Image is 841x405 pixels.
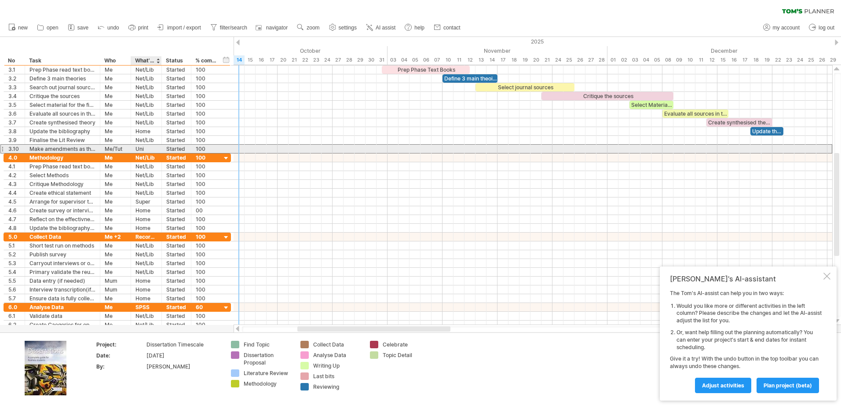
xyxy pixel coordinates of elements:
[146,341,220,348] div: Dissertation Timescale
[670,274,822,283] div: [PERSON_NAME]'s AI-assistant
[135,145,157,153] div: Uni
[135,118,157,127] div: Net/Lib
[29,224,95,232] div: Update the bibliography and write up the methodology section
[166,259,186,267] div: Started
[750,127,783,135] div: Update the bibliography
[105,171,126,179] div: Me
[105,197,126,206] div: Me
[366,55,377,65] div: Thursday, 30 October 2025
[135,180,157,188] div: Net/Lib
[773,25,800,31] span: my account
[105,321,126,329] div: Me
[166,118,186,127] div: Started
[8,250,20,259] div: 5.2
[135,171,157,179] div: Net/Lib
[167,25,201,31] span: import / export
[402,22,427,33] a: help
[673,55,684,65] div: Tuesday, 9 December 2025
[29,197,95,206] div: Arrange for supervisor to approave the ethical statement
[105,250,126,259] div: Me
[95,22,122,33] a: undo
[166,189,186,197] div: Started
[267,55,278,65] div: Friday, 17 October 2025
[383,351,431,359] div: Topic Detail
[29,180,95,188] div: Critique Methodology
[196,250,217,259] div: 100
[475,55,486,65] div: Thursday, 13 November 2025
[29,294,95,303] div: Ensure data is fully collected and secured
[388,55,399,65] div: Monday, 3 November 2025
[135,303,157,311] div: SPSS
[8,136,20,144] div: 3.9
[29,233,95,241] div: Collect Data
[29,250,95,259] div: Publish survey
[196,197,217,206] div: 100
[166,312,186,320] div: Started
[333,55,344,65] div: Monday, 27 October 2025
[29,74,95,83] div: Define 3 main theories
[757,378,819,393] a: plan project (beta)
[29,118,95,127] div: Create synthesised theory
[105,109,126,118] div: Me
[105,233,126,241] div: Me +2
[196,101,217,109] div: 100
[135,74,157,83] div: Net/Lib
[166,277,186,285] div: Started
[196,189,217,197] div: 100
[135,224,157,232] div: Home
[196,162,217,171] div: 100
[8,259,20,267] div: 5.3
[728,55,739,65] div: Tuesday, 16 December 2025
[196,215,217,223] div: 100
[464,55,475,65] div: Wednesday, 12 November 2025
[750,55,761,65] div: Thursday, 18 December 2025
[29,312,95,320] div: Validate data
[135,277,157,285] div: Home
[105,215,126,223] div: Me
[196,136,217,144] div: 100
[166,197,186,206] div: Started
[585,55,596,65] div: Thursday, 27 November 2025
[166,127,186,135] div: Started
[166,153,186,162] div: Started
[29,92,95,100] div: Critique the sources
[278,55,289,65] div: Monday, 20 October 2025
[344,55,355,65] div: Tuesday, 28 October 2025
[220,25,247,31] span: filter/search
[29,127,95,135] div: Update the bibliography
[29,101,95,109] div: Select material for the final Lit Review
[508,55,519,65] div: Tuesday, 18 November 2025
[8,66,20,74] div: 3.1
[166,303,186,311] div: Started
[8,197,20,206] div: 4.5
[8,189,20,197] div: 4.4
[135,136,157,144] div: Net/Lib
[105,268,126,276] div: Me
[662,55,673,65] div: Monday, 8 December 2025
[196,127,217,135] div: 100
[166,268,186,276] div: Started
[8,206,20,215] div: 4.6
[807,22,837,33] a: log out
[135,197,157,206] div: Super
[135,127,157,135] div: Home
[166,250,186,259] div: Started
[29,241,95,250] div: Short test run on methods
[166,56,186,65] div: Status
[135,101,157,109] div: Net/Lib
[25,341,66,395] img: ae64b563-e3e0-416d-90a8-e32b171956a1.jpg
[196,285,217,294] div: 100
[29,277,95,285] div: Data entry (if needed)
[135,268,157,276] div: Net/Lib
[618,55,629,65] div: Tuesday, 2 December 2025
[166,241,186,250] div: Started
[443,25,461,31] span: contact
[196,303,217,311] div: 60
[105,259,126,267] div: Me
[166,136,186,144] div: Started
[295,22,322,33] a: zoom
[8,285,20,294] div: 5.6
[166,145,186,153] div: Started
[739,55,750,65] div: Wednesday, 17 December 2025
[764,382,812,389] span: plan project (beta)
